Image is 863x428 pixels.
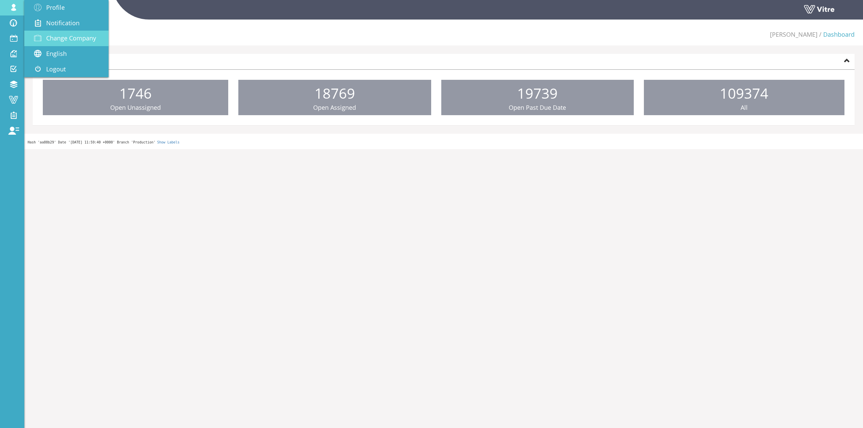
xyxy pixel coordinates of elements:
span: Open Past Due Date [509,103,566,111]
span: Open Unassigned [110,103,161,111]
span: 1746 [119,84,152,103]
a: English [24,46,109,62]
span: 18769 [315,84,355,103]
a: [PERSON_NAME] [770,30,817,38]
a: Notification [24,15,109,31]
span: Profile [46,3,65,11]
li: Dashboard [817,30,855,39]
a: Show Labels [157,140,179,144]
span: Notification [46,19,80,27]
a: Change Company [24,31,109,46]
span: Open Assigned [313,103,356,111]
span: 109374 [720,84,768,103]
a: 109374 All [644,80,844,116]
a: Logout [24,62,109,77]
a: 1746 Open Unassigned [43,80,228,116]
a: 18769 Open Assigned [238,80,431,116]
span: Hash 'aa88b29' Date '[DATE] 11:59:40 +0000' Branch 'Production' [28,140,155,144]
span: Logout [46,65,66,73]
a: 19739 Open Past Due Date [441,80,634,116]
span: 19739 [517,84,558,103]
span: English [46,50,67,58]
span: All [741,103,748,111]
span: Change Company [46,34,96,42]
